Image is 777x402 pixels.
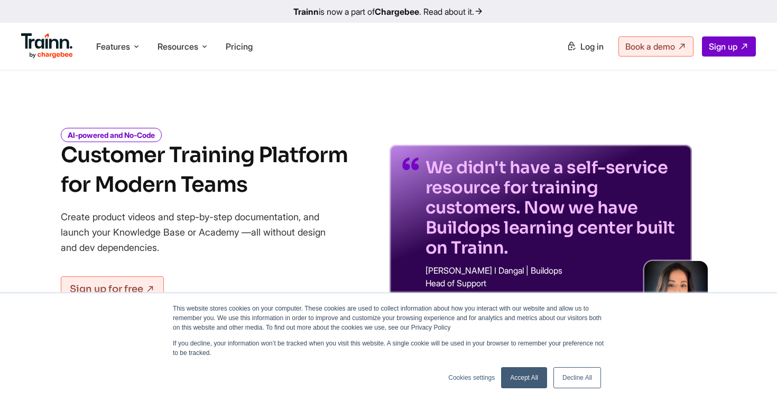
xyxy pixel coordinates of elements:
[625,41,675,52] span: Book a demo
[402,157,419,170] img: quotes-purple.41a7099.svg
[560,37,610,56] a: Log in
[21,33,73,59] img: Trainn Logo
[226,41,253,52] a: Pricing
[173,339,604,358] p: If you decline, your information won’t be tracked when you visit this website. A single cookie wi...
[644,261,708,324] img: sabina-buildops.d2e8138.png
[580,41,604,52] span: Log in
[61,128,162,142] i: AI-powered and No-Code
[501,367,547,388] a: Accept All
[293,6,319,17] b: Trainn
[702,36,756,57] a: Sign up
[425,279,679,287] p: Head of Support
[61,141,348,200] h1: Customer Training Platform for Modern Teams
[553,367,601,388] a: Decline All
[618,36,693,57] a: Book a demo
[173,304,604,332] p: This website stores cookies on your computer. These cookies are used to collect information about...
[448,373,495,382] a: Cookies settings
[61,209,341,255] p: Create product videos and step-by-step documentation, and launch your Knowledge Base or Academy —...
[96,41,130,52] span: Features
[425,157,679,258] p: We didn't have a self-service resource for training customers. Now we have Buildops learning cent...
[158,41,198,52] span: Resources
[61,276,164,302] a: Sign up for free
[375,6,419,17] b: Chargebee
[709,41,737,52] span: Sign up
[425,266,679,275] p: [PERSON_NAME] I Dangal | Buildops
